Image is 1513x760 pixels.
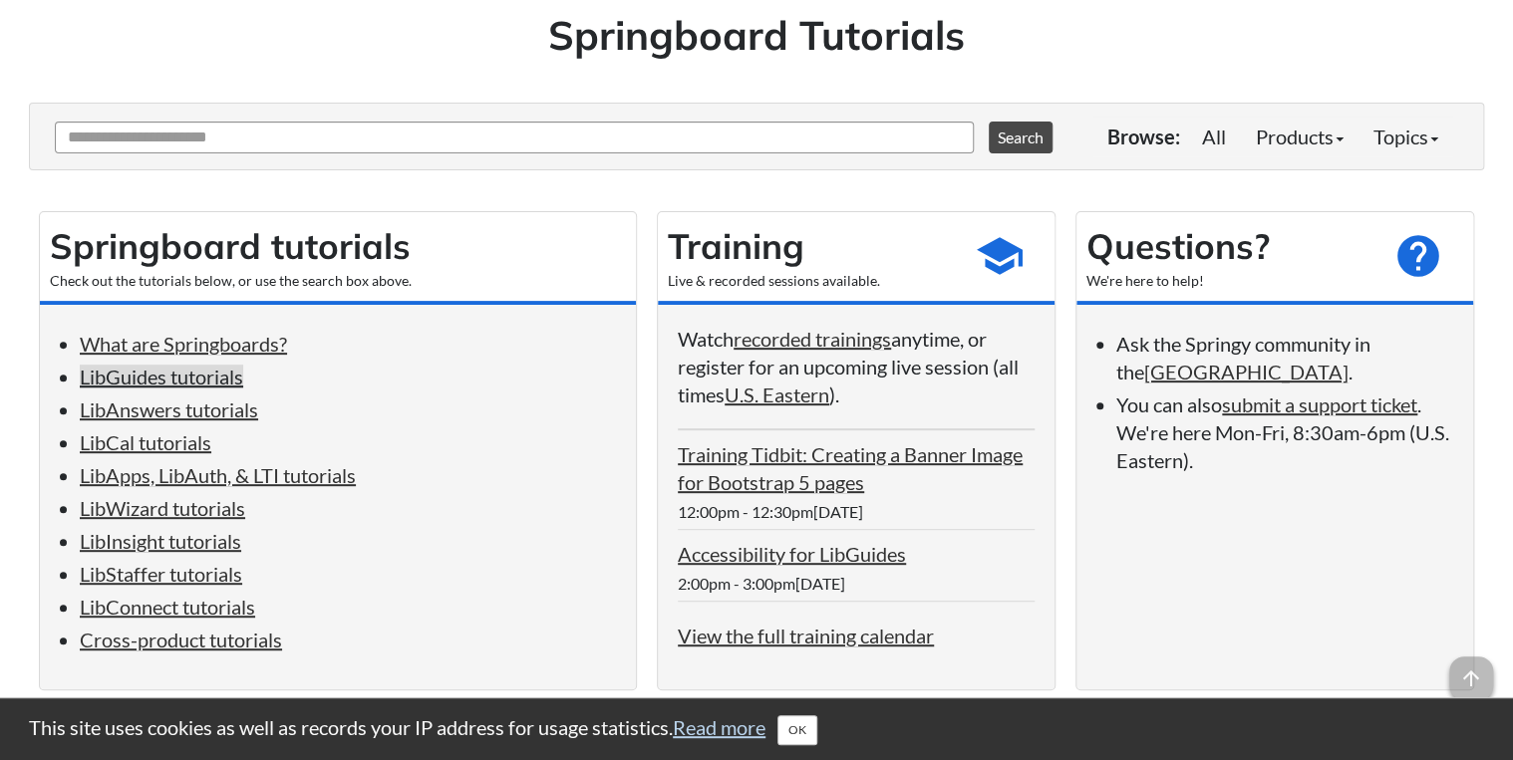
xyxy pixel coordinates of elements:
[975,231,1025,281] span: school
[1086,222,1373,271] h2: Questions?
[80,628,282,651] a: Cross-product tutorials
[1241,117,1359,156] a: Products
[80,562,242,586] a: LibStaffer tutorials
[668,271,955,291] div: Live & recorded sessions available.
[989,122,1053,153] button: Search
[80,332,287,356] a: What are Springboards?
[80,365,243,388] a: LibGuides tutorials
[1449,656,1493,700] span: arrow_upward
[1187,117,1241,156] a: All
[678,574,845,593] span: 2:00pm - 3:00pm[DATE]
[80,595,255,619] a: LibConnect tutorials
[777,715,817,745] button: Close
[50,222,626,271] h2: Springboard tutorials
[1393,231,1443,281] span: help
[80,529,241,553] a: LibInsight tutorials
[678,542,906,566] a: Accessibility for LibGuides
[678,442,1023,494] a: Training Tidbit: Creating a Banner Image for Bootstrap 5 pages
[1222,392,1417,416] a: submit a support ticket
[678,624,934,647] a: View the full training calendar
[673,715,765,739] a: Read more
[80,430,211,454] a: LibCal tutorials
[1449,658,1493,682] a: arrow_upward
[9,713,1504,745] div: This site uses cookies as well as records your IP address for usage statistics.
[1116,330,1453,385] li: Ask the Springy community in the .
[50,271,626,291] div: Check out the tutorials below, or use the search box above.
[678,502,863,521] span: 12:00pm - 12:30pm[DATE]
[80,397,258,421] a: LibAnswers tutorials
[44,7,1469,63] h1: Springboard Tutorials
[1116,390,1453,474] li: You can also . We're here Mon-Fri, 8:30am-6pm (U.S. Eastern).
[1359,117,1453,156] a: Topics
[1107,123,1180,150] p: Browse:
[668,222,955,271] h2: Training
[80,463,356,487] a: LibApps, LibAuth, & LTI tutorials
[1086,271,1373,291] div: We're here to help!
[80,496,245,520] a: LibWizard tutorials
[1144,360,1349,383] a: [GEOGRAPHIC_DATA]
[725,382,829,406] a: U.S. Eastern
[734,327,891,351] a: recorded trainings
[678,325,1035,408] p: Watch anytime, or register for an upcoming live session (all times ).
